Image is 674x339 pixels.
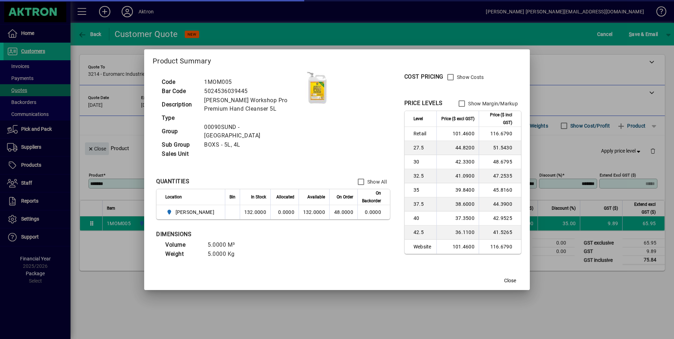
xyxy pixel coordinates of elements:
span: HAMILTON [165,208,217,216]
td: 41.0900 [436,169,479,183]
span: Location [165,193,182,201]
td: 116.6790 [479,240,521,254]
td: 39.8400 [436,183,479,197]
span: [PERSON_NAME] [176,209,214,216]
span: Price ($ excl GST) [441,115,474,123]
span: 32.5 [413,172,432,179]
td: Volume [162,240,204,249]
td: 44.3900 [479,197,521,211]
td: 48.6795 [479,155,521,169]
span: On Order [337,193,353,201]
td: 51.5430 [479,141,521,155]
span: 40 [413,215,432,222]
label: Show Margin/Markup [467,100,518,107]
td: 36.1100 [436,226,479,240]
td: Code [158,78,201,87]
span: Available [307,193,325,201]
td: BOXS - 5L, 4L [201,140,305,149]
span: Close [504,277,516,284]
span: Retail [413,130,432,137]
button: Close [499,275,521,287]
td: 0.0000 [357,205,390,219]
img: contain [305,70,329,105]
td: 132.0000 [240,205,270,219]
td: 37.3500 [436,211,479,226]
span: In Stock [251,193,266,201]
td: 101.4600 [436,127,479,141]
span: On Backorder [362,189,381,205]
td: Description [158,96,201,113]
label: Show All [366,178,387,185]
span: 37.5 [413,201,432,208]
span: 42.5 [413,229,432,236]
td: [PERSON_NAME] Workshop Pro Premium Hand Cleanser 5L [201,96,305,113]
span: 48.0000 [334,209,353,215]
td: 38.6000 [436,197,479,211]
td: 44.8200 [436,141,479,155]
td: Sub Group [158,140,201,149]
td: 116.6790 [479,127,521,141]
div: PRICE LEVELS [404,99,443,107]
td: 42.9525 [479,211,521,226]
h2: Product Summary [144,49,530,70]
div: QUANTITIES [156,177,189,186]
td: 101.4600 [436,240,479,254]
span: Allocated [276,193,294,201]
td: 1MOM005 [201,78,305,87]
td: 45.8160 [479,183,521,197]
td: 47.2535 [479,169,521,183]
td: Bar Code [158,87,201,96]
div: COST PRICING [404,73,443,81]
span: 30 [413,158,432,165]
td: 132.0000 [299,205,329,219]
span: 27.5 [413,144,432,151]
td: Type [158,113,201,123]
span: Price ($ incl GST) [483,111,512,127]
td: Group [158,123,201,140]
span: Level [413,115,423,123]
span: Bin [229,193,235,201]
td: Sales Unit [158,149,201,159]
td: 5.0000 M³ [204,240,246,249]
td: 5024536039445 [201,87,305,96]
td: 0.0000 [270,205,299,219]
span: 35 [413,186,432,193]
label: Show Costs [455,74,484,81]
div: DIMENSIONS [156,230,332,239]
td: Weight [162,249,204,259]
td: 00090SUND - [GEOGRAPHIC_DATA] [201,123,305,140]
td: 41.5265 [479,226,521,240]
td: 5.0000 Kg [204,249,246,259]
span: Website [413,243,432,250]
td: 42.3300 [436,155,479,169]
